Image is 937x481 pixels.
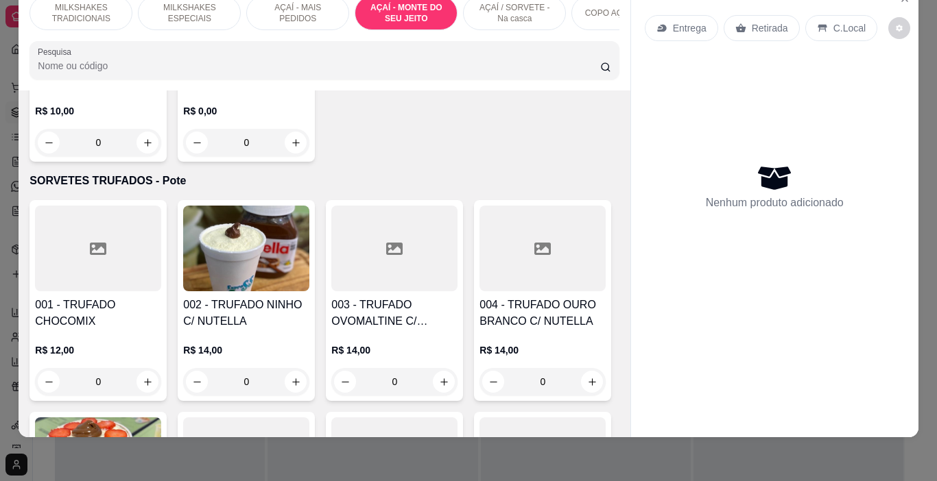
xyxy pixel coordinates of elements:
button: decrease-product-quantity [186,371,208,393]
h4: 004 - TRUFADO OURO BRANCO C/ NUTELLA [479,297,606,330]
p: MILKSHAKES ESPECIAIS [150,2,229,24]
p: AÇAÍ - MONTE DO SEU JEITO [366,2,446,24]
p: R$ 14,00 [479,343,606,357]
p: R$ 12,00 [35,343,161,357]
button: decrease-product-quantity [334,371,356,393]
p: R$ 10,00 [35,104,161,118]
p: R$ 14,00 [331,343,458,357]
p: MILKSHAKES TRADICIONAIS [41,2,121,24]
button: decrease-product-quantity [38,371,60,393]
button: increase-product-quantity [581,371,603,393]
button: decrease-product-quantity [888,17,910,39]
p: Nenhum produto adicionado [706,195,844,211]
p: AÇAÍ / SORVETE - Na casca [475,2,554,24]
p: COPO AÇAÍ - PURO [585,8,661,18]
img: product-image [183,206,309,291]
p: SORVETES TRUFADOS - Pote [29,173,619,189]
button: increase-product-quantity [285,371,307,393]
p: C.Local [833,21,866,35]
h4: 003 - TRUFADO OVOMALTINE C/ NUTELLA [331,297,458,330]
p: Retirada [752,21,788,35]
p: Entrega [673,21,707,35]
button: decrease-product-quantity [482,371,504,393]
p: AÇAÍ - MAIS PEDIDOS [258,2,337,24]
button: increase-product-quantity [137,371,158,393]
label: Pesquisa [38,46,76,58]
p: R$ 14,00 [183,343,309,357]
p: R$ 0,00 [183,104,309,118]
input: Pesquisa [38,59,600,73]
button: increase-product-quantity [433,371,455,393]
h4: 001 - TRUFADO CHOCOMIX [35,297,161,330]
h4: 002 - TRUFADO NINHO C/ NUTELLA [183,297,309,330]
